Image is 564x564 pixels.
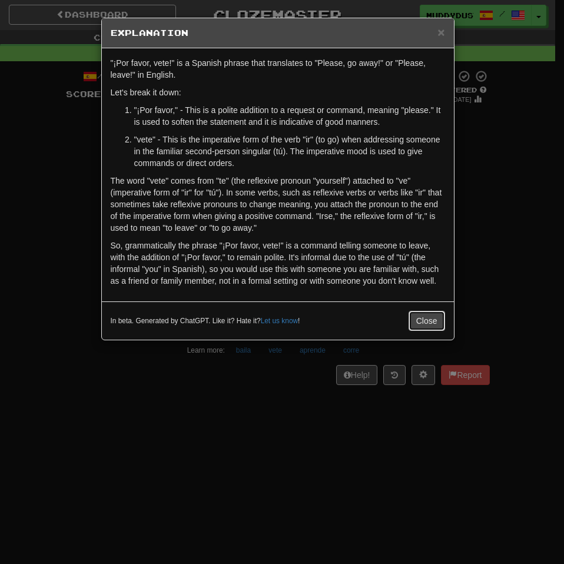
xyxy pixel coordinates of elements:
[437,26,444,38] button: Close
[111,175,445,234] p: The word "vete" comes from "te" (the reflexive pronoun "yourself") attached to "ve" (imperative f...
[111,240,445,287] p: So, grammatically the phrase "¡Por favor, vete!" is a command telling someone to leave, with the ...
[409,311,445,331] button: Close
[111,57,445,81] p: "¡Por favor, vete!" is a Spanish phrase that translates to "Please, go away!" or "Please, leave!"...
[111,87,445,98] p: Let's break it down:
[111,316,300,326] small: In beta. Generated by ChatGPT. Like it? Hate it? !
[437,25,444,39] span: ×
[111,27,445,39] h5: Explanation
[134,134,445,169] p: "vete" - This is the imperative form of the verb "ir" (to go) when addressing someone in the fami...
[261,317,298,325] a: Let us know
[134,104,445,128] p: "¡Por favor," - This is a polite addition to a request or command, meaning "please." It is used t...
